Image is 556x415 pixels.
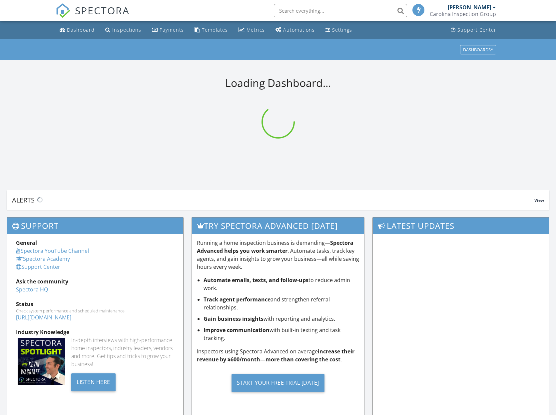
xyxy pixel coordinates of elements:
[204,276,359,292] li: to reduce admin work.
[16,286,48,293] a: Spectora HQ
[192,24,231,36] a: Templates
[16,255,70,262] a: Spectora Academy
[460,45,496,54] button: Dashboards
[18,338,65,385] img: Spectoraspolightmain
[56,9,130,23] a: SPECTORA
[204,326,270,334] strong: Improve communication
[457,27,496,33] div: Support Center
[67,27,95,33] div: Dashboard
[71,378,116,385] a: Listen Here
[463,47,493,52] div: Dashboards
[202,27,228,33] div: Templates
[232,374,324,392] div: Start Your Free Trial [DATE]
[71,336,174,368] div: In-depth interviews with high-performance home inspectors, industry leaders, vendors and more. Ge...
[236,24,268,36] a: Metrics
[332,27,352,33] div: Settings
[204,276,308,284] strong: Automate emails, texts, and follow-ups
[274,4,407,17] input: Search everything...
[57,24,97,36] a: Dashboard
[16,239,37,246] strong: General
[16,308,174,313] div: Check system performance and scheduled maintenance.
[534,198,544,203] span: View
[247,27,265,33] div: Metrics
[197,348,354,363] strong: increase their revenue by $600/month—more than covering the cost
[197,239,353,254] strong: Spectora Advanced helps you work smarter
[71,373,116,391] div: Listen Here
[12,196,534,205] div: Alerts
[16,277,174,285] div: Ask the community
[56,3,70,18] img: The Best Home Inspection Software - Spectora
[103,24,144,36] a: Inspections
[204,315,359,323] li: with reporting and analytics.
[16,247,89,254] a: Spectora YouTube Channel
[273,24,317,36] a: Automations (Basic)
[430,11,496,17] div: Carolina Inspection Group
[149,24,187,36] a: Payments
[75,3,130,17] span: SPECTORA
[448,4,491,11] div: [PERSON_NAME]
[16,263,60,270] a: Support Center
[204,315,264,322] strong: Gain business insights
[16,300,174,308] div: Status
[204,295,359,311] li: and strengthen referral relationships.
[112,27,141,33] div: Inspections
[283,27,315,33] div: Automations
[197,347,359,363] p: Inspectors using Spectora Advanced on average .
[16,314,71,321] a: [URL][DOMAIN_NAME]
[373,217,549,234] h3: Latest Updates
[448,24,499,36] a: Support Center
[7,217,183,234] h3: Support
[197,369,359,397] a: Start Your Free Trial [DATE]
[323,24,355,36] a: Settings
[204,326,359,342] li: with built-in texting and task tracking.
[192,217,364,234] h3: Try spectora advanced [DATE]
[197,239,359,271] p: Running a home inspection business is demanding— . Automate tasks, track key agents, and gain ins...
[16,328,174,336] div: Industry Knowledge
[204,296,271,303] strong: Track agent performance
[160,27,184,33] div: Payments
